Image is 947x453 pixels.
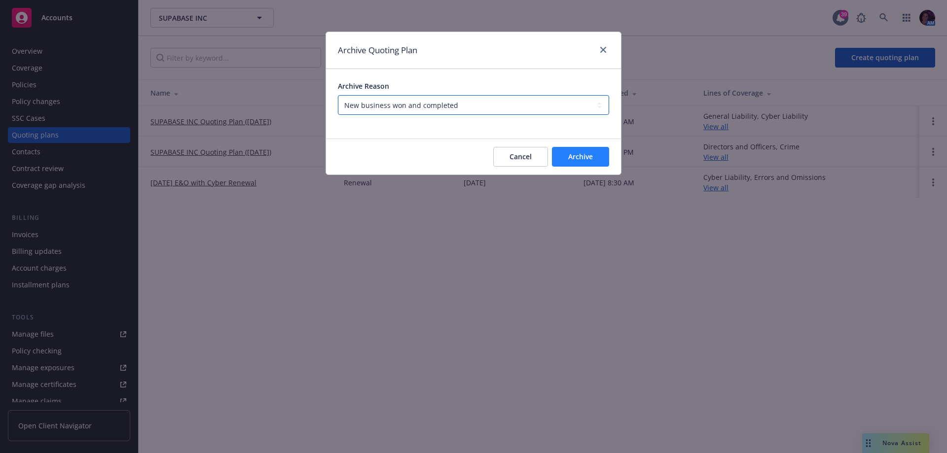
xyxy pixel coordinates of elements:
span: Archive Reason [338,81,389,91]
h1: Archive Quoting Plan [338,44,417,57]
button: Archive [552,147,609,167]
a: close [597,44,609,56]
span: Archive [568,152,593,161]
span: Cancel [510,152,532,161]
button: Cancel [493,147,548,167]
